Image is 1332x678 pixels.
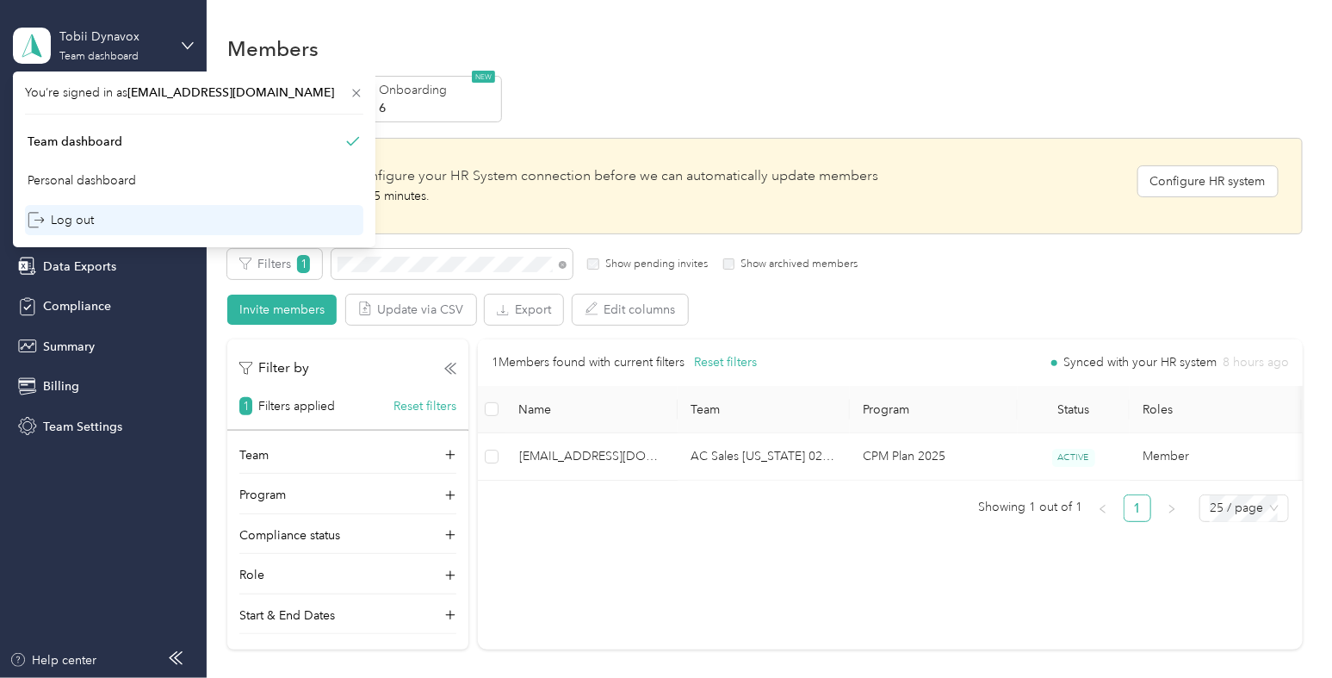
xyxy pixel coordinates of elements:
[1138,166,1278,196] button: Configure HR system
[59,52,139,62] div: Team dashboard
[1089,495,1117,522] button: left
[28,171,136,190] div: Personal dashboard
[227,295,337,325] button: Invite members
[519,402,664,417] span: Name
[734,257,858,272] label: Show archived members
[1089,495,1117,522] li: Previous Page
[694,353,757,372] button: Reset filters
[573,295,688,325] button: Edit columns
[227,249,322,279] button: Filters1
[127,85,334,100] span: [EMAIL_ADDRESS][DOMAIN_NAME]
[1210,495,1279,521] span: 25 / page
[239,566,264,584] p: Role
[485,295,563,325] button: Export
[28,133,122,151] div: Team dashboard
[1199,495,1289,522] div: Page Size
[43,297,111,315] span: Compliance
[239,486,286,504] p: Program
[28,211,94,229] div: Log out
[505,433,678,481] td: dp2611@tbdvox.com
[43,418,122,436] span: Team Settings
[25,84,363,102] span: You’re signed in as
[1063,357,1217,369] span: Synced with your HR system
[227,40,319,58] h1: Members
[1018,386,1130,433] th: Status
[1098,504,1108,514] span: left
[1052,449,1095,467] span: ACTIVE
[505,386,678,433] th: Name
[1158,495,1186,522] li: Next Page
[276,166,878,187] div: You need to configure your HR System connection before we can automatically update members
[850,386,1018,433] th: Program
[678,386,850,433] th: Team
[379,99,496,117] p: 6
[1124,495,1150,521] a: 1
[59,28,167,46] div: Tobii Dynavox
[1130,386,1302,433] th: Roles
[492,353,685,372] p: 1 Members found with current filters
[43,377,79,395] span: Billing
[9,651,97,669] button: Help center
[239,397,252,415] span: 1
[239,606,335,625] p: Start & End Dates
[43,258,116,276] span: Data Exports
[1130,433,1302,481] td: Member
[1223,357,1289,369] span: 8 hours ago
[978,495,1082,520] span: Showing 1 out of 1
[239,358,309,379] p: Filter by
[258,397,335,415] p: Filters applied
[1167,504,1177,514] span: right
[276,187,878,205] div: This will only take 5 minutes.
[379,81,496,99] p: Onboarding
[346,295,476,325] button: Update via CSV
[239,446,269,464] p: Team
[297,255,310,273] span: 1
[850,433,1018,481] td: CPM Plan 2025
[393,397,456,415] button: Reset filters
[599,257,708,272] label: Show pending invites
[43,338,95,356] span: Summary
[1124,495,1151,522] li: 1
[1236,582,1332,678] iframe: Everlance-gr Chat Button Frame
[519,447,664,466] span: [EMAIL_ADDRESS][DOMAIN_NAME]
[472,71,495,83] span: NEW
[678,433,850,481] td: AC Sales California 02 US01-AC-D50011-CC10501 (Erin Becerra)
[239,526,340,544] p: Compliance status
[1158,495,1186,522] button: right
